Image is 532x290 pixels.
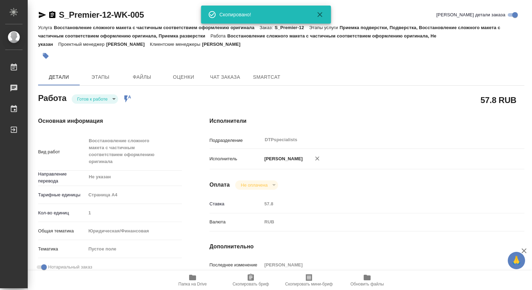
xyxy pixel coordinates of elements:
[163,271,222,290] button: Папка на Drive
[511,253,522,268] span: 🙏
[436,11,505,18] span: [PERSON_NAME] детали заказа
[88,246,173,253] div: Пустое поле
[38,117,182,125] h4: Основная информация
[210,117,524,125] h4: Исполнители
[285,282,332,287] span: Скопировать мини-бриф
[59,10,144,19] a: S_Premier-12-WK-005
[211,33,228,39] p: Работа
[275,25,309,30] p: S_Premier-12
[210,201,262,207] p: Ставка
[75,96,110,102] button: Готов к работе
[250,73,283,82] span: SmartCat
[222,271,280,290] button: Скопировать бриф
[210,137,262,144] p: Подразделение
[150,42,202,47] p: Клиентские менеджеры
[38,246,86,253] p: Тематика
[262,199,498,209] input: Пустое поле
[38,33,436,47] p: Восстановление сложного макета с частичным соответствием оформлению оригинала, Не указан
[310,151,325,166] button: Удалить исполнителя
[86,208,181,218] input: Пустое поле
[239,182,269,188] button: Не оплачена
[38,91,66,104] h2: Работа
[210,262,262,268] p: Последнее изменение
[480,94,516,106] h2: 57.8 RUB
[280,271,338,290] button: Скопировать мини-бриф
[48,264,92,271] span: Нотариальный заказ
[210,155,262,162] p: Исполнитель
[262,155,303,162] p: [PERSON_NAME]
[42,73,76,82] span: Детали
[72,94,118,104] div: Готов к работе
[210,219,262,225] p: Валюта
[38,25,54,30] p: Услуга
[209,73,242,82] span: Чат заказа
[210,181,230,189] h4: Оплата
[309,25,340,30] p: Этапы услуги
[167,73,200,82] span: Оценки
[54,25,259,30] p: Восстановление сложного макета с частичным соответствием оформлению оригинала
[38,148,86,155] p: Вид работ
[351,282,384,287] span: Обновить файлы
[338,271,396,290] button: Обновить файлы
[38,210,86,216] p: Кол-во единиц
[178,282,207,287] span: Папка на Drive
[86,243,181,255] div: Пустое поле
[210,242,524,251] h4: Дополнительно
[312,10,328,19] button: Закрыть
[48,11,56,19] button: Скопировать ссылку
[38,191,86,198] p: Тарифные единицы
[508,252,525,269] button: 🙏
[38,171,86,185] p: Направление перевода
[84,73,117,82] span: Этапы
[262,260,498,270] input: Пустое поле
[260,25,275,30] p: Заказ:
[86,189,181,201] div: Страница А4
[38,228,86,234] p: Общая тематика
[125,73,159,82] span: Файлы
[58,42,106,47] p: Проектный менеджер
[232,282,269,287] span: Скопировать бриф
[262,216,498,228] div: RUB
[220,11,306,18] div: Скопировано!
[235,180,278,190] div: Готов к работе
[106,42,150,47] p: [PERSON_NAME]
[38,11,46,19] button: Скопировать ссылку для ЯМессенджера
[202,42,246,47] p: [PERSON_NAME]
[38,48,53,63] button: Добавить тэг
[86,225,181,237] div: Юридическая/Финансовая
